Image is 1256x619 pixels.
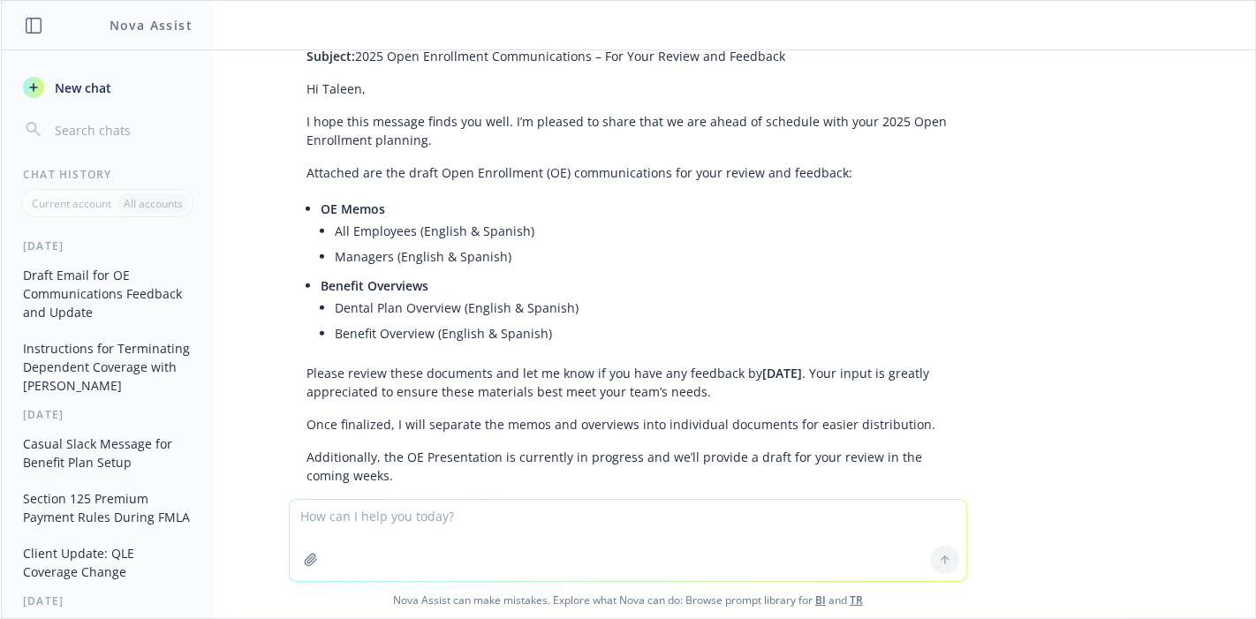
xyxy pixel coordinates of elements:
[335,295,950,321] li: Dental Plan Overview (English & Spanish)
[110,16,193,34] h1: Nova Assist
[51,79,111,97] span: New chat
[850,593,863,608] a: TR
[16,429,199,477] button: Casual Slack Message for Benefit Plan Setup
[762,365,802,381] span: [DATE]
[306,448,950,485] p: Additionally, the OE Presentation is currently in progress and we’ll provide a draft for your rev...
[321,200,385,217] span: OE Memos
[2,407,213,422] div: [DATE]
[306,415,950,434] p: Once finalized, I will separate the memos and overviews into individual documents for easier dist...
[8,582,1248,618] span: Nova Assist can make mistakes. Explore what Nova can do: Browse prompt library for and
[16,72,199,103] button: New chat
[16,539,199,586] button: Client Update: QLE Coverage Change
[16,260,199,327] button: Draft Email for OE Communications Feedback and Update
[306,79,950,98] p: Hi Taleen,
[306,163,950,182] p: Attached are the draft Open Enrollment (OE) communications for your review and feedback:
[16,334,199,400] button: Instructions for Terminating Dependent Coverage with [PERSON_NAME]
[124,196,183,211] p: All accounts
[51,117,192,142] input: Search chats
[321,277,428,294] span: Benefit Overviews
[2,593,213,608] div: [DATE]
[306,47,950,65] p: 2025 Open Enrollment Communications – For Your Review and Feedback
[335,321,950,346] li: Benefit Overview (English & Spanish)
[16,484,199,532] button: Section 125 Premium Payment Rules During FMLA
[2,238,213,253] div: [DATE]
[306,364,950,401] p: Please review these documents and let me know if you have any feedback by . Your input is greatly...
[306,112,950,149] p: I hope this message finds you well. I’m pleased to share that we are ahead of schedule with your ...
[32,196,111,211] p: Current account
[306,48,355,64] span: Subject:
[815,593,826,608] a: BI
[2,167,213,182] div: Chat History
[335,218,950,244] li: All Employees (English & Spanish)
[335,244,950,269] li: Managers (English & Spanish)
